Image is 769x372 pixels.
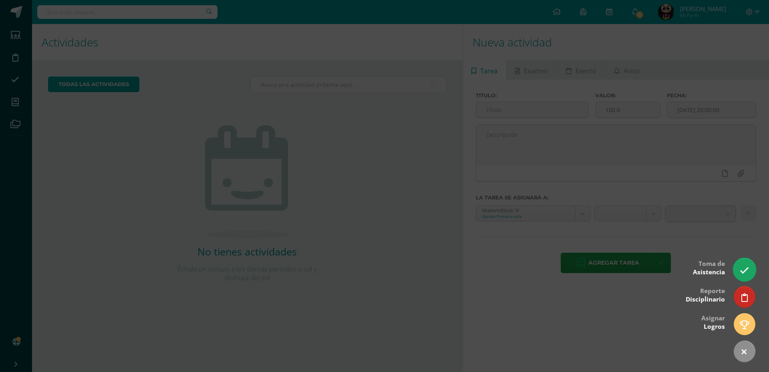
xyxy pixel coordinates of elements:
[704,322,725,331] span: Logros
[686,282,725,308] div: Reporte
[701,309,725,335] div: Asignar
[693,254,725,280] div: Toma de
[693,268,725,276] span: Asistencia
[686,295,725,304] span: Disciplinario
